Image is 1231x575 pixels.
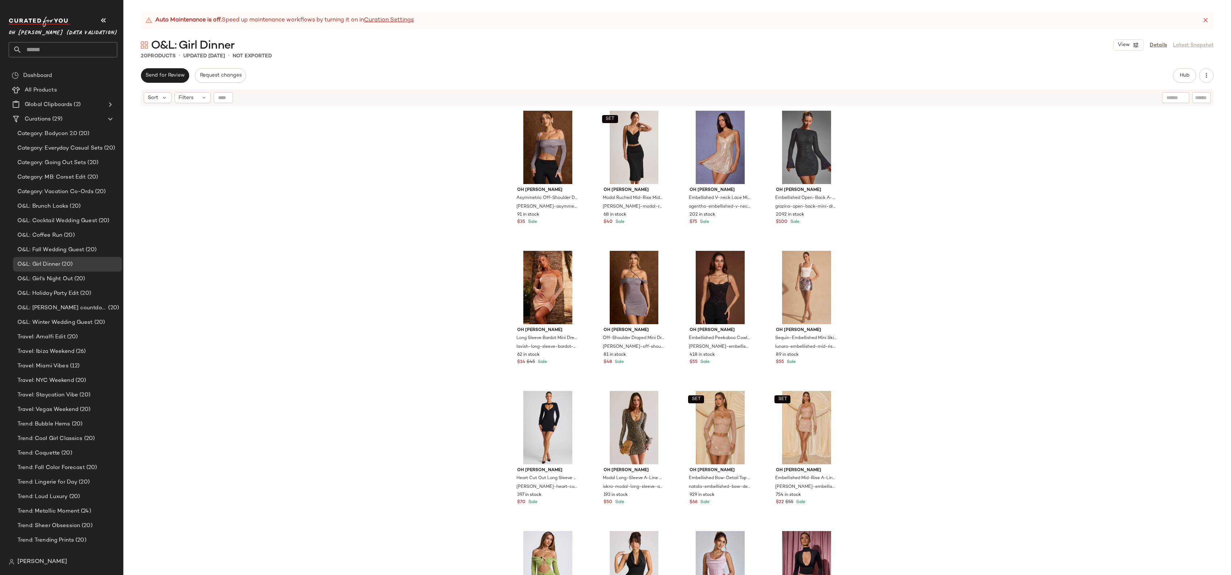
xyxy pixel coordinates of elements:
[74,347,86,356] span: (26)
[536,360,547,364] span: Sale
[776,187,837,193] span: Oh [PERSON_NAME]
[86,173,98,182] span: (20)
[604,499,612,506] span: $50
[604,327,665,334] span: Oh [PERSON_NAME]
[148,94,158,102] span: Sort
[517,327,578,334] span: Oh [PERSON_NAME]
[775,335,837,342] span: Sequin-Embellished Mini Skirt in Silver
[603,195,664,201] span: Modal Ruched Mid-Rise Midaxi Skirt in Black
[516,484,578,490] span: [PERSON_NAME]-heart-cut-out-mini-dress-black
[692,397,701,402] span: SET
[511,391,584,464] img: 8111-Black_Luciana_1.jpg
[9,17,70,27] img: cfy_white_logo.C9jOOHJF.svg
[25,86,57,94] span: All Products
[74,376,86,385] span: (20)
[517,187,578,193] span: Oh [PERSON_NAME]
[60,449,72,457] span: (20)
[17,507,79,515] span: Trend: Metallic Moment
[17,478,77,486] span: Trend: Lingerie for Day
[17,260,60,269] span: O&L: Girl Dinner
[517,212,539,218] span: 91 in stock
[690,492,715,498] span: 929 in stock
[86,159,98,167] span: (20)
[776,499,784,506] span: $22
[233,52,272,60] p: Not Exported
[25,101,72,109] span: Global Clipboards
[603,335,664,342] span: Off-Shoulder Draped Mini Dress in Steel Grey
[689,475,750,482] span: Embellished Bow-Detail Top in [GEOGRAPHIC_DATA]
[78,405,91,414] span: (20)
[690,499,698,506] span: $66
[85,464,97,472] span: (20)
[690,352,715,358] span: 418 in stock
[17,449,60,457] span: Trend: Coquette
[785,360,796,364] span: Sale
[199,73,241,78] span: Request changes
[1113,40,1144,50] button: View
[690,219,697,225] span: $75
[778,397,787,402] span: SET
[605,117,614,122] span: SET
[141,68,189,83] button: Send for Review
[179,94,193,102] span: Filters
[151,38,234,53] span: O&L: Girl Dinner
[70,420,83,428] span: (20)
[79,507,91,515] span: (24)
[776,327,837,334] span: Oh [PERSON_NAME]
[604,492,628,498] span: 193 in stock
[775,204,837,210] span: grazina-open-back-mini-dress-black
[62,231,75,240] span: (20)
[72,101,80,109] span: (2)
[785,499,793,506] span: $55
[17,202,68,211] span: O&L: Brunch Looks
[770,251,843,324] img: lunara-embellished-mid-rise-mini-skirt-silver_1_250716014925.jpg
[527,220,537,224] span: Sale
[690,467,751,474] span: Oh [PERSON_NAME]
[17,536,74,545] span: Trend: Trending Prints
[689,335,750,342] span: Embellished Peekaboo Cowl-Neck Top in Black
[517,492,541,498] span: 397 in stock
[51,115,62,123] span: (29)
[689,204,750,210] span: agentha-embellished-v-neck-lace-mini-dress-pale-peach
[770,111,843,184] img: 8419-Black_Grazina_1_ca35d102-cdd1-43ba-8315-d9b6af851e9c.jpg
[517,499,525,506] span: $70
[77,130,90,138] span: (20)
[17,188,94,196] span: Category: Vacation Co-Ords
[80,522,93,530] span: (20)
[604,212,626,218] span: 68 in stock
[93,318,105,327] span: (20)
[141,52,176,60] div: Products
[684,251,757,324] img: armelia-embellished-peekaboo-cowl-neck-top-in-black_1_250916040645.jpg
[103,144,115,152] span: (20)
[183,52,225,60] p: updated [DATE]
[604,467,665,474] span: Oh [PERSON_NAME]
[684,391,757,464] img: natala-embellished-bow-detail-top-almond_1_241126021550.jpg
[84,246,97,254] span: (20)
[79,289,91,298] span: (20)
[699,220,709,224] span: Sale
[83,435,95,443] span: (20)
[776,352,799,358] span: 89 in stock
[66,333,78,341] span: (20)
[17,405,78,414] span: Travel: Vegas Weekend
[603,344,664,350] span: [PERSON_NAME]-off-shoulder-draped-mini-dress-steel-grey
[516,335,578,342] span: Long Sleeve Bardot Mini Dress in Rose Gold
[614,220,625,224] span: Sale
[603,475,664,482] span: Modal Long-Sleeve A-Line Mini Dress in Leopard Print
[68,202,81,211] span: (20)
[613,360,624,364] span: Sale
[17,173,86,182] span: Category: MB: Corset Edit
[17,217,97,225] span: O&L: Cocktail Wedding Guest
[17,275,73,283] span: O&L: Girl’s Night Out
[527,500,537,505] span: Sale
[145,16,414,25] div: Speed up maintenance workflows by turning it on in
[17,318,93,327] span: O&L: Winter Wedding Guest
[17,493,68,501] span: Trend: Loud Luxury
[17,246,84,254] span: O&L: Fall Wedding Guest
[699,360,709,364] span: Sale
[74,536,86,545] span: (20)
[17,391,78,399] span: Travel: Staycation Vibe
[776,492,801,498] span: 754 in stock
[516,475,578,482] span: Heart Cut Out Long Sleeve Mini Dress in Black
[517,359,525,366] span: $14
